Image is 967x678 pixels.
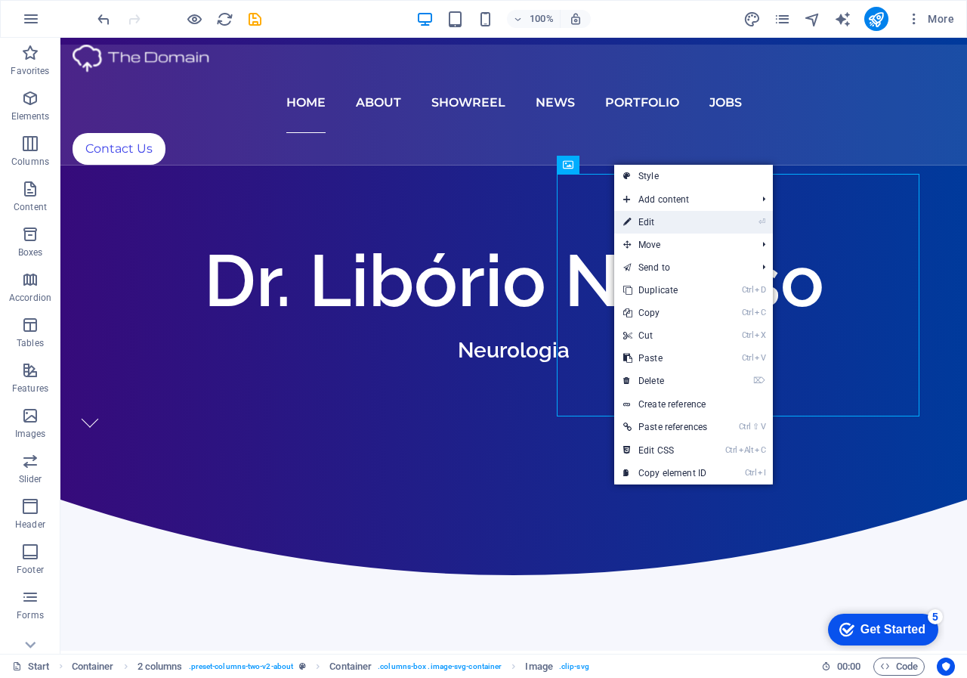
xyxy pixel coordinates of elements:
[530,10,554,28] h6: 100%
[739,445,754,455] i: Alt
[185,10,203,28] button: Click here to leave preview mode and continue editing
[507,10,561,28] button: 100%
[614,462,716,485] a: CtrlICopy element ID
[907,11,954,26] span: More
[614,165,773,187] a: Style
[739,422,751,432] i: Ctrl
[72,658,589,676] nav: breadcrumb
[17,564,44,576] p: Footer
[742,285,754,295] i: Ctrl
[137,658,183,676] span: 2 columns
[614,188,750,211] span: Add content
[614,302,716,324] a: CtrlCCopy
[17,609,44,621] p: Forms
[12,382,48,395] p: Features
[299,662,306,670] i: This element is a customizable preset
[94,10,113,28] button: undo
[9,292,51,304] p: Accordion
[378,658,502,676] span: . columns-box .image-svg-container
[15,428,46,440] p: Images
[743,10,762,28] button: design
[742,330,754,340] i: Ctrl
[614,393,773,416] a: Create reference
[12,8,122,39] div: Get Started 5 items remaining, 0% complete
[614,370,716,392] a: ⌦Delete
[45,17,110,30] div: Get Started
[755,308,765,317] i: C
[864,7,888,31] button: publish
[755,330,765,340] i: X
[901,7,960,31] button: More
[774,11,791,28] i: Pages (Ctrl+Alt+S)
[246,10,264,28] button: save
[614,416,716,438] a: Ctrl⇧VPaste references
[15,519,45,531] p: Header
[614,324,716,347] a: CtrlXCut
[758,468,765,478] i: I
[804,11,821,28] i: Navigator
[11,110,50,122] p: Elements
[834,10,852,28] button: text_generator
[880,658,918,676] span: Code
[725,445,737,455] i: Ctrl
[525,658,552,676] span: Click to select. Double-click to edit
[742,353,754,363] i: Ctrl
[755,285,765,295] i: D
[11,156,49,168] p: Columns
[189,658,294,676] span: . preset-columns-two-v2-about
[18,246,43,259] p: Boxes
[745,468,757,478] i: Ctrl
[761,422,765,432] i: V
[755,445,765,455] i: C
[19,473,42,485] p: Slider
[743,11,761,28] i: Design (Ctrl+Alt+Y)
[614,439,716,462] a: CtrlAltCEdit CSS
[246,11,264,28] i: Save (Ctrl+S)
[834,11,851,28] i: AI Writer
[14,201,47,213] p: Content
[758,217,765,227] i: ⏎
[867,11,885,28] i: Publish
[215,10,233,28] button: reload
[614,211,716,234] a: ⏎Edit
[614,347,716,370] a: CtrlVPaste
[614,279,716,302] a: CtrlDDuplicate
[873,658,925,676] button: Code
[752,422,759,432] i: ⇧
[112,3,127,18] div: 5
[12,658,50,676] a: Click to cancel selection. Double-click to open Pages
[95,11,113,28] i: Undo: Change text (Ctrl+Z)
[742,308,754,317] i: Ctrl
[72,658,114,676] span: Click to select. Double-click to edit
[848,661,850,672] span: :
[804,10,822,28] button: navigator
[329,658,372,676] span: Click to select. Double-click to edit
[755,353,765,363] i: V
[11,65,49,77] p: Favorites
[937,658,955,676] button: Usercentrics
[569,12,582,26] i: On resize automatically adjust zoom level to fit chosen device.
[559,658,589,676] span: . clip-svg
[774,10,792,28] button: pages
[614,256,750,279] a: Send to
[753,376,765,385] i: ⌦
[216,11,233,28] i: Reload page
[837,658,860,676] span: 00 00
[614,234,750,256] span: Move
[17,337,44,349] p: Tables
